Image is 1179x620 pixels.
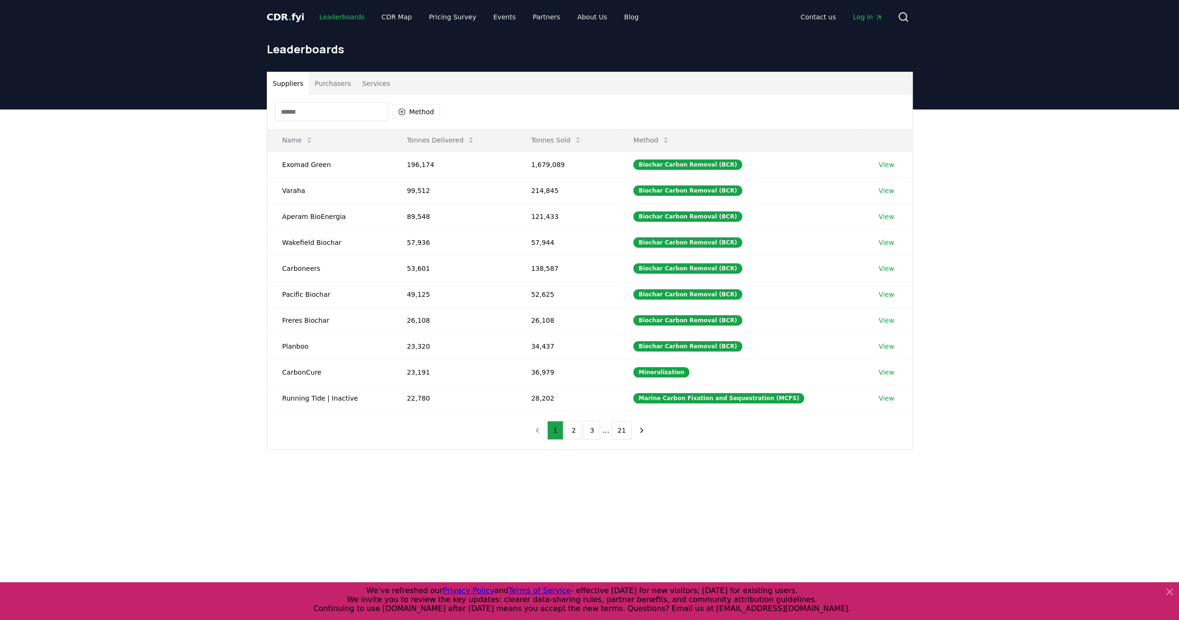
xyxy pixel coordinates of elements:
a: Partners [525,8,568,25]
a: View [879,212,894,221]
button: Purchasers [309,72,356,95]
a: View [879,238,894,247]
a: Pricing Survey [421,8,483,25]
div: Biochar Carbon Removal (BCR) [633,159,742,170]
td: 99,512 [392,177,516,203]
td: Wakefield Biochar [267,229,392,255]
td: 89,548 [392,203,516,229]
a: Contact us [793,8,843,25]
button: Method [392,104,441,119]
td: 36,979 [516,359,619,385]
a: Events [486,8,523,25]
td: Varaha [267,177,392,203]
td: 52,625 [516,281,619,307]
h1: Leaderboards [267,42,913,57]
button: Services [356,72,396,95]
button: Suppliers [267,72,309,95]
button: Tonnes Sold [524,131,589,150]
td: 121,433 [516,203,619,229]
button: 2 [565,421,582,440]
td: 22,780 [392,385,516,411]
a: About Us [569,8,614,25]
td: 26,108 [392,307,516,333]
td: Exomad Green [267,151,392,177]
td: 57,936 [392,229,516,255]
a: Log in [845,8,890,25]
a: View [879,316,894,325]
button: 1 [547,421,564,440]
td: Aperam BioEnergia [267,203,392,229]
td: 214,845 [516,177,619,203]
a: View [879,160,894,169]
a: View [879,264,894,273]
nav: Main [312,8,646,25]
div: Biochar Carbon Removal (BCR) [633,185,742,196]
div: Biochar Carbon Removal (BCR) [633,315,742,326]
div: Biochar Carbon Removal (BCR) [633,211,742,222]
a: View [879,290,894,299]
div: Biochar Carbon Removal (BCR) [633,237,742,248]
td: 1,679,089 [516,151,619,177]
div: Mineralization [633,367,689,377]
div: Biochar Carbon Removal (BCR) [633,289,742,300]
div: Biochar Carbon Removal (BCR) [633,341,742,352]
td: 23,191 [392,359,516,385]
td: 53,601 [392,255,516,281]
button: 21 [611,421,632,440]
span: . [288,11,291,23]
button: 3 [584,421,600,440]
td: Freres Biochar [267,307,392,333]
td: 26,108 [516,307,619,333]
button: Name [275,131,321,150]
td: 49,125 [392,281,516,307]
td: Carboneers [267,255,392,281]
a: Blog [617,8,646,25]
td: Pacific Biochar [267,281,392,307]
a: View [879,368,894,377]
a: View [879,342,894,351]
td: Running Tide | Inactive [267,385,392,411]
span: CDR fyi [267,11,305,23]
span: Log in [853,12,882,22]
a: CDR Map [374,8,419,25]
div: Biochar Carbon Removal (BCR) [633,263,742,274]
li: ... [602,425,609,436]
a: CDR.fyi [267,10,305,24]
td: 28,202 [516,385,619,411]
nav: Main [793,8,890,25]
button: Method [626,131,677,150]
button: Tonnes Delivered [399,131,483,150]
td: 57,944 [516,229,619,255]
button: next page [634,421,650,440]
div: Marine Carbon Fixation and Sequestration (MCFS) [633,393,804,403]
td: 196,174 [392,151,516,177]
a: View [879,394,894,403]
a: Leaderboards [312,8,372,25]
td: 138,587 [516,255,619,281]
a: View [879,186,894,195]
td: CarbonCure [267,359,392,385]
td: 23,320 [392,333,516,359]
td: 34,437 [516,333,619,359]
td: Planboo [267,333,392,359]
